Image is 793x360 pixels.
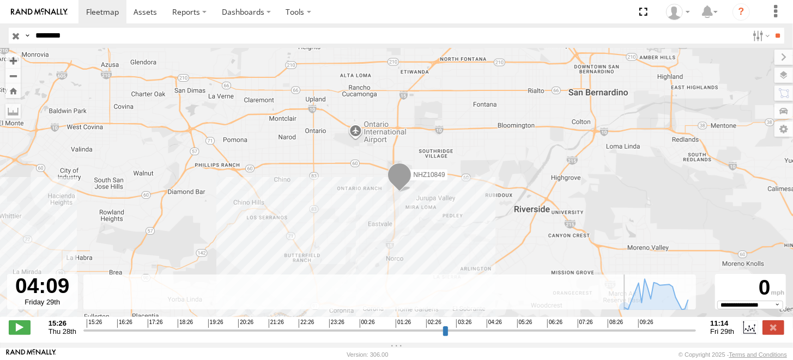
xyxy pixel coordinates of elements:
span: Thu 28th Aug 2025 [49,327,76,335]
div: © Copyright 2025 - [679,351,787,358]
button: Zoom Home [5,83,21,98]
label: Play/Stop [9,320,31,334]
label: Close [762,320,784,334]
span: NHZ10849 [413,170,445,178]
div: Zulema McIntosch [662,4,694,20]
span: 15:26 [87,319,102,328]
span: 19:26 [208,319,223,328]
button: Zoom out [5,68,21,83]
span: 03:26 [456,319,471,328]
div: Version: 306.00 [347,351,388,358]
span: 21:26 [269,319,284,328]
strong: 11:14 [710,319,734,327]
span: 09:26 [638,319,653,328]
span: 05:26 [517,319,532,328]
i: ? [733,3,750,21]
span: 16:26 [117,319,132,328]
span: Fri 29th Aug 2025 [710,327,734,335]
img: rand-logo.svg [11,8,68,16]
span: 02:26 [426,319,441,328]
button: Zoom in [5,53,21,68]
span: 23:26 [329,319,344,328]
label: Map Settings [774,121,793,137]
span: 20:26 [238,319,253,328]
span: 01:26 [396,319,411,328]
span: 08:26 [608,319,623,328]
label: Search Filter Options [748,28,772,44]
span: 07:26 [578,319,593,328]
span: 04:26 [487,319,502,328]
span: 22:26 [299,319,314,328]
a: Visit our Website [6,349,56,360]
span: 18:26 [178,319,193,328]
span: 06:26 [547,319,562,328]
label: Search Query [23,28,32,44]
span: 00:26 [360,319,375,328]
label: Measure [5,103,21,119]
span: 17:26 [148,319,163,328]
strong: 15:26 [49,319,76,327]
div: 0 [717,276,784,301]
a: Terms and Conditions [729,351,787,358]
